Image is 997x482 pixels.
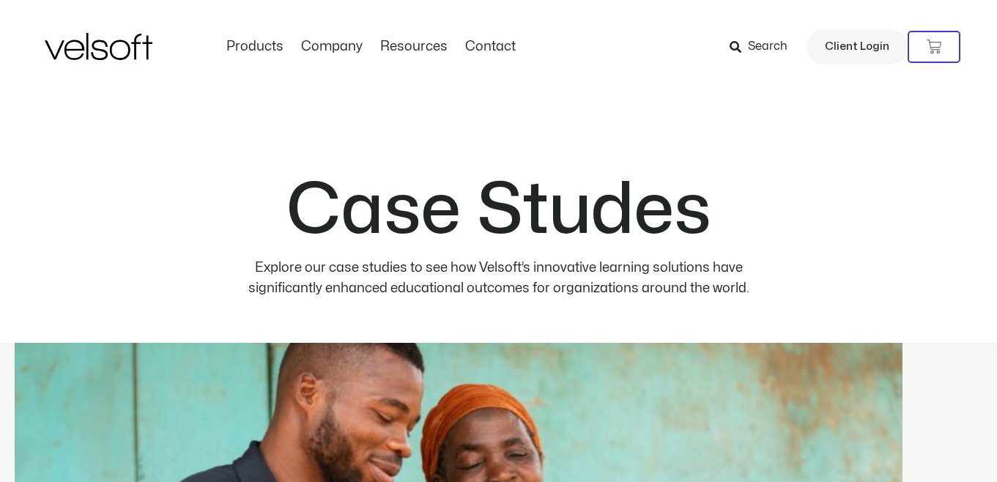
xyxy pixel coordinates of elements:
[218,39,292,55] a: ProductsMenu Toggle
[807,29,908,64] a: Client Login
[825,37,889,56] span: Client Login
[292,39,371,55] a: CompanyMenu Toggle
[456,39,525,55] a: ContactMenu Toggle
[748,37,787,56] span: Search
[45,33,152,60] img: Velsoft Training Materials
[371,39,456,55] a: ResourcesMenu Toggle
[730,34,798,59] a: Search
[286,176,711,246] h1: Case Studes
[218,39,525,55] nav: Menu
[242,258,755,299] p: Explore our case studies to see how Velsoft’s innovative learning solutions have significantly en...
